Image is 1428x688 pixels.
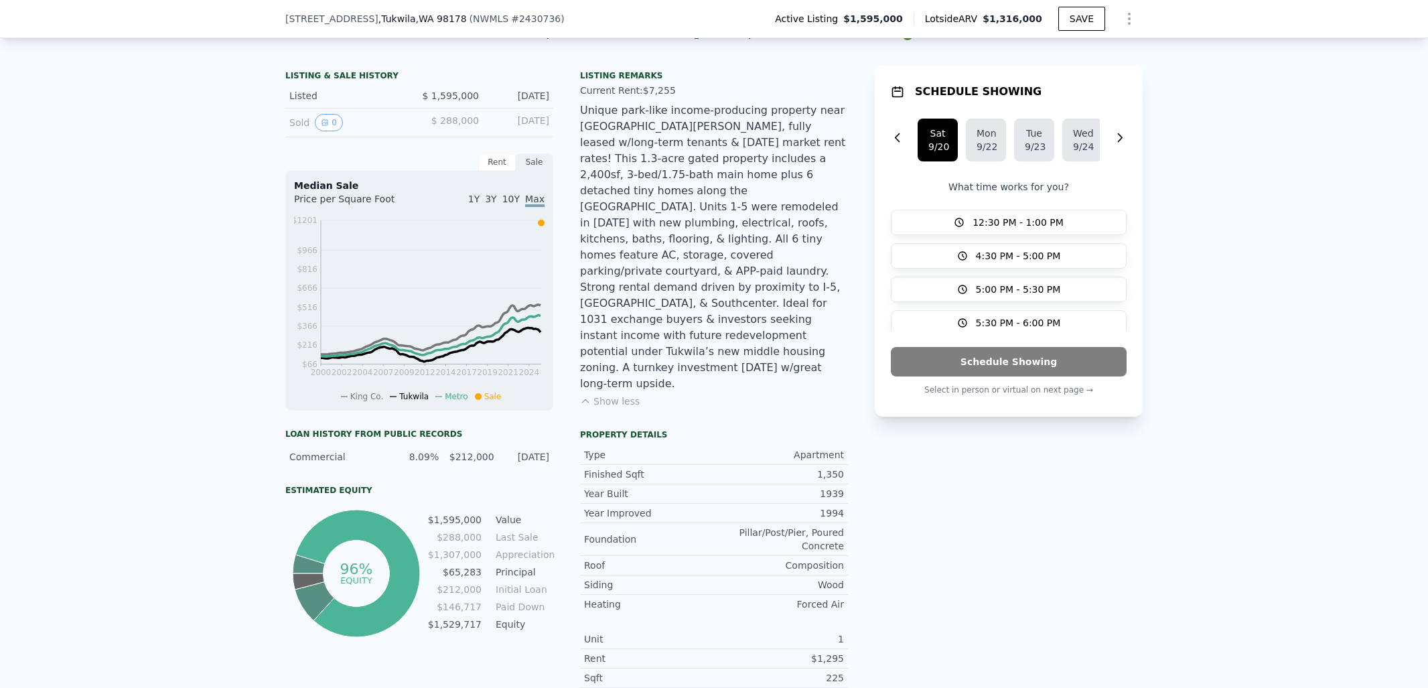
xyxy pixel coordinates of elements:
[714,598,844,611] div: Forced Air
[918,119,958,161] button: Sat9/20
[399,392,429,401] span: Tukwila
[714,671,844,685] div: 225
[973,216,1064,229] span: 12:30 PM - 1:00 PM
[289,450,384,464] div: Commercial
[714,468,844,481] div: 1,350
[427,530,482,545] td: $288,000
[580,70,848,81] div: Listing remarks
[422,90,479,101] span: $ 1,595,000
[584,468,714,481] div: Finished Sqft
[714,559,844,572] div: Composition
[445,392,468,401] span: Metro
[294,192,419,214] div: Price per Square Foot
[1014,119,1054,161] button: Tue9/23
[302,360,317,369] tspan: $66
[427,565,482,579] td: $65,283
[925,12,983,25] span: Lotside ARV
[297,246,317,255] tspan: $966
[714,578,844,592] div: Wood
[289,89,409,102] div: Listed
[714,506,844,520] div: 1994
[392,450,439,464] div: 8.09%
[431,115,479,126] span: $ 288,000
[498,368,518,377] tspan: 2021
[966,119,1006,161] button: Mon9/22
[580,395,640,408] button: Show less
[311,368,332,377] tspan: 2000
[427,600,482,614] td: $146,717
[928,140,947,153] div: 9/20
[976,283,1061,296] span: 5:00 PM - 5:30 PM
[435,368,456,377] tspan: 2014
[584,559,714,572] div: Roof
[493,582,553,597] td: Initial Loan
[580,102,848,392] div: Unique park-like income-producing property near [GEOGRAPHIC_DATA][PERSON_NAME], fully leased w/lo...
[502,450,549,464] div: [DATE]
[394,368,415,377] tspan: 2009
[416,13,467,24] span: , WA 98178
[378,12,467,25] span: , Tukwila
[415,368,435,377] tspan: 2012
[292,216,317,225] tspan: $1201
[584,671,714,685] div: Sqft
[1025,127,1044,140] div: Tue
[643,85,676,96] span: $7,255
[1058,7,1105,31] button: SAVE
[714,632,844,646] div: 1
[511,13,561,24] span: # 2430736
[340,575,372,585] tspan: equity
[891,210,1127,235] button: 12:30 PM - 1:00 PM
[519,368,540,377] tspan: 2024
[285,429,553,439] div: Loan history from public records
[1116,5,1143,32] button: Show Options
[584,448,714,462] div: Type
[315,114,343,131] button: View historical data
[478,153,516,171] div: Rent
[584,598,714,611] div: Heating
[891,243,1127,269] button: 4:30 PM - 5:00 PM
[525,194,545,207] span: Max
[891,180,1127,194] p: What time works for you?
[714,448,844,462] div: Apartment
[297,303,317,312] tspan: $516
[447,450,494,464] div: $212,000
[891,347,1127,376] button: Schedule Showing
[493,617,553,632] td: Equity
[1062,119,1102,161] button: Wed9/24
[493,565,553,579] td: Principal
[516,153,553,171] div: Sale
[297,265,317,274] tspan: $816
[714,487,844,500] div: 1939
[714,526,844,553] div: Pillar/Post/Pier, Poured Concrete
[352,368,373,377] tspan: 2004
[928,127,947,140] div: Sat
[891,277,1127,302] button: 5:00 PM - 5:30 PM
[584,506,714,520] div: Year Improved
[493,547,553,562] td: Appreciation
[285,485,553,496] div: Estimated Equity
[493,530,553,545] td: Last Sale
[490,89,549,102] div: [DATE]
[584,652,714,665] div: Rent
[915,84,1042,100] h1: SCHEDULE SHOWING
[285,12,378,25] span: [STREET_ADDRESS]
[373,368,394,377] tspan: 2007
[584,578,714,592] div: Siding
[584,533,714,546] div: Foundation
[976,249,1061,263] span: 4:30 PM - 5:00 PM
[484,392,502,401] span: Sale
[477,368,498,377] tspan: 2019
[456,368,477,377] tspan: 2017
[473,13,508,24] span: NWMLS
[350,392,384,401] span: King Co.
[297,322,317,331] tspan: $366
[976,316,1061,330] span: 5:30 PM - 6:00 PM
[289,114,409,131] div: Sold
[470,12,565,25] div: ( )
[775,12,843,25] span: Active Listing
[580,85,643,96] span: Current Rent:
[427,512,482,527] td: $1,595,000
[1073,140,1092,153] div: 9/24
[714,652,844,665] div: $1,295
[332,368,352,377] tspan: 2002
